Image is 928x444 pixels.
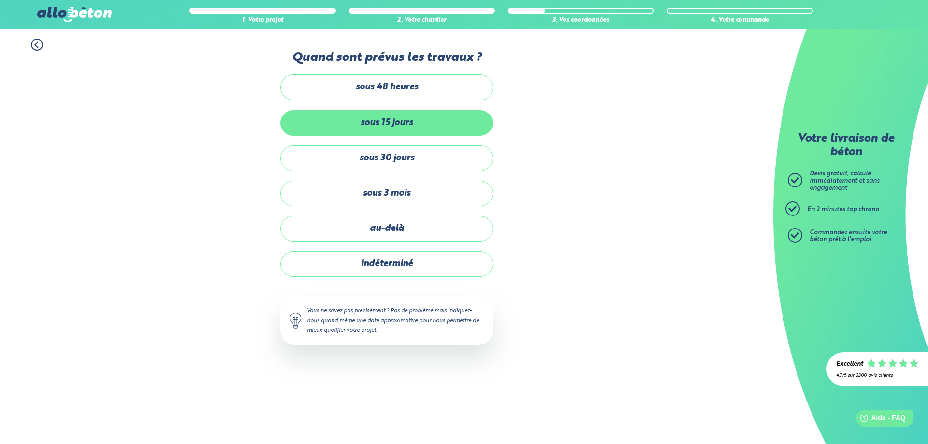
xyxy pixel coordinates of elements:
[37,7,112,22] img: allobéton
[280,74,493,100] label: sous 48 heures
[189,17,335,24] div: 1. Votre projet
[280,251,493,277] label: indéterminé
[842,406,917,433] iframe: Help widget launcher
[280,296,493,344] div: Vous ne savez pas précisément ? Pas de problème mais indiquez-nous quand même une date approximat...
[280,110,493,136] label: sous 15 jours
[349,17,495,24] div: 2. Votre chantier
[508,17,654,24] div: 3. Vos coordonnées
[280,216,493,242] label: au-delà
[280,145,493,171] label: sous 30 jours
[280,181,493,206] label: sous 3 mois
[280,51,493,65] label: Quand sont prévus les travaux ?
[667,17,813,24] div: 4. Votre commande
